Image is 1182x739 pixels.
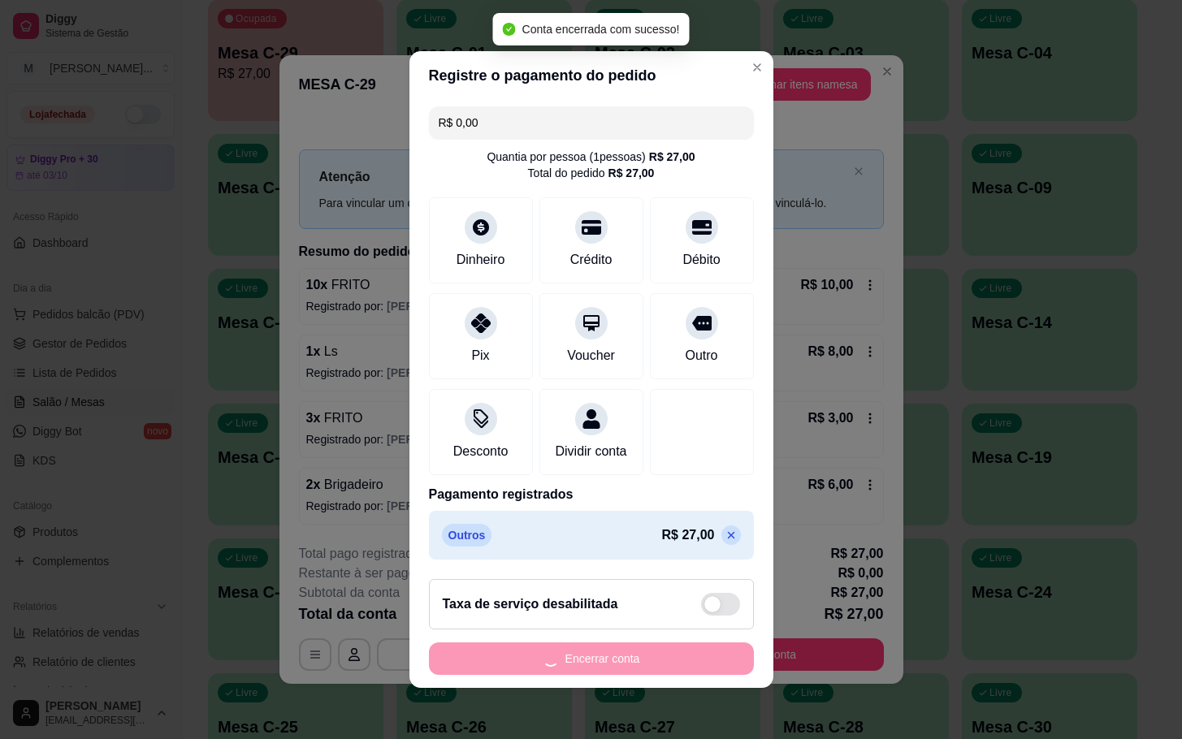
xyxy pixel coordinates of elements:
input: Ex.: hambúrguer de cordeiro [439,106,744,139]
span: check-circle [503,23,516,36]
div: Desconto [453,442,509,461]
div: Débito [682,250,720,270]
h2: Taxa de serviço desabilitada [443,594,618,614]
span: Conta encerrada com sucesso! [522,23,680,36]
div: Total do pedido [528,165,655,181]
p: R$ 27,00 [662,525,715,545]
div: Dividir conta [555,442,626,461]
div: Pix [471,346,489,365]
div: Dinheiro [457,250,505,270]
div: R$ 27,00 [649,149,695,165]
div: R$ 27,00 [608,165,655,181]
button: Close [744,54,770,80]
header: Registre o pagamento do pedido [409,51,773,100]
p: Pagamento registrados [429,485,754,504]
div: Crédito [570,250,613,270]
div: Quantia por pessoa ( 1 pessoas) [487,149,695,165]
div: Outro [685,346,717,365]
div: Voucher [567,346,615,365]
p: Outros [442,524,492,547]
